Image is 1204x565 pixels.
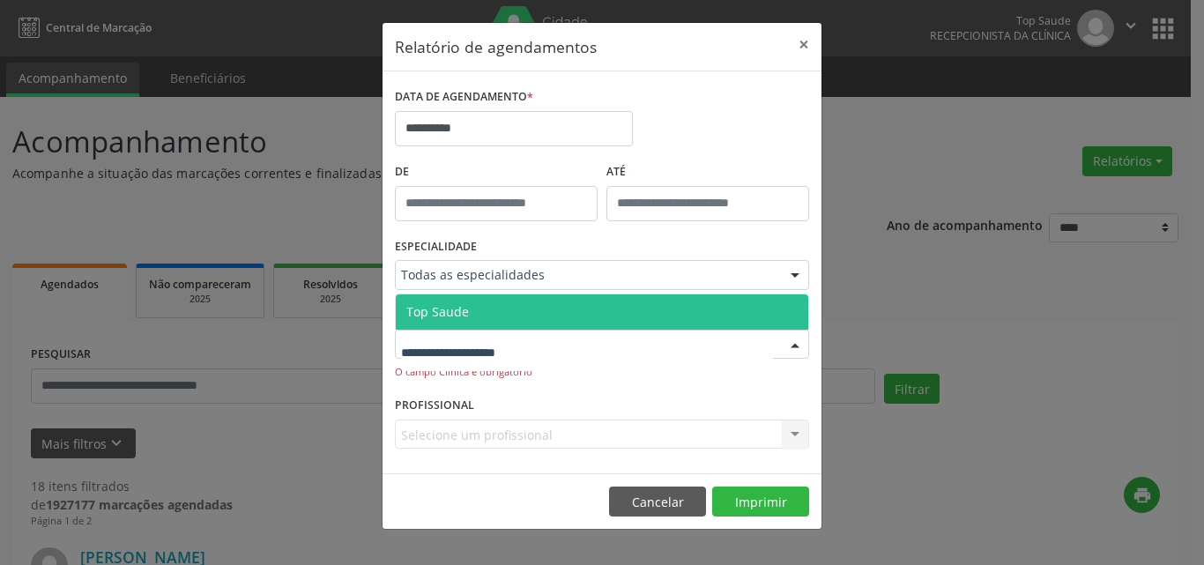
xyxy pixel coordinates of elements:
[786,23,821,66] button: Close
[406,303,469,320] span: Top Saude
[395,234,477,261] label: ESPECIALIDADE
[609,487,706,517] button: Cancelar
[395,365,809,380] div: O campo Clínica é obrigatório
[395,392,474,420] label: PROFISSIONAL
[712,487,809,517] button: Imprimir
[395,84,533,111] label: DATA DE AGENDAMENTO
[395,159,598,186] label: De
[606,159,809,186] label: ATÉ
[401,266,773,284] span: Todas as especialidades
[395,35,597,58] h5: Relatório de agendamentos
